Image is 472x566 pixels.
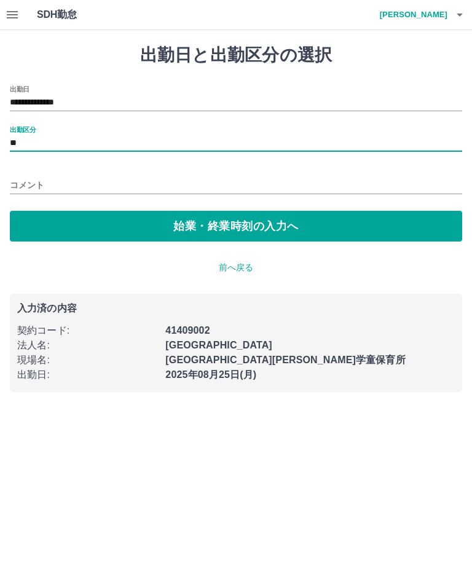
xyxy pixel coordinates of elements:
b: 41409002 [165,325,210,336]
p: 現場名 : [17,353,158,368]
label: 出勤日 [10,84,29,93]
p: 法人名 : [17,338,158,353]
b: [GEOGRAPHIC_DATA][PERSON_NAME]学童保育所 [165,355,405,365]
p: 出勤日 : [17,368,158,382]
p: 入力済の内容 [17,304,455,313]
h1: 出勤日と出勤区分の選択 [10,45,462,66]
button: 始業・終業時刻の入力へ [10,211,462,242]
b: [GEOGRAPHIC_DATA] [165,340,272,350]
p: 前へ戻る [10,261,462,274]
label: 出勤区分 [10,125,36,134]
b: 2025年08月25日(月) [165,369,256,380]
p: 契約コード : [17,323,158,338]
